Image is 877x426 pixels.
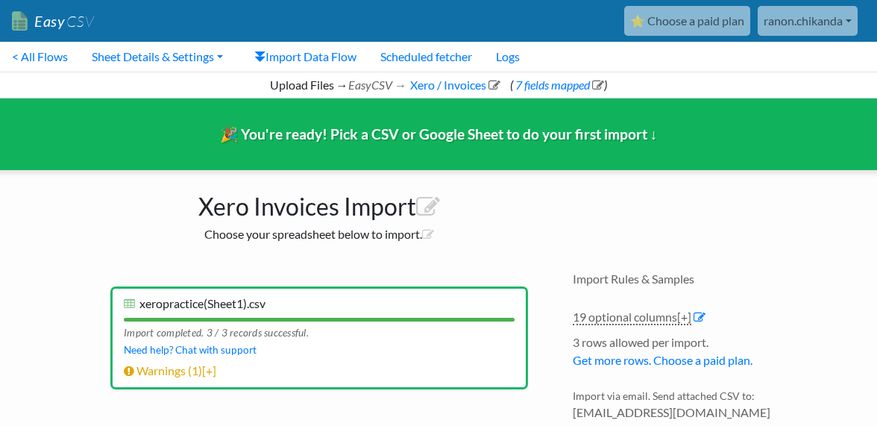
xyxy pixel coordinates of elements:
span: xeropractice(Sheet1).csv [139,296,265,310]
a: 19 optional columns[+] [573,310,691,325]
a: ⭐ Choose a paid plan [624,6,750,36]
a: Xero / Invoices [408,78,500,92]
a: Warnings (1)[+] [124,363,216,378]
span: 1 [192,363,198,378]
i: EasyCSV → [348,78,406,92]
h1: Xero Invoices Import [95,185,543,221]
span: [+] [202,363,216,378]
a: Import Data Flow [242,42,368,72]
a: Get more rows. Choose a paid plan. [573,353,752,367]
iframe: Drift Widget Chat Controller [802,351,859,408]
li: 3 rows allowed per import. [573,333,782,377]
span: [EMAIL_ADDRESS][DOMAIN_NAME] [573,404,782,422]
span: ( ) [510,78,607,92]
span: [+] [677,310,691,324]
span: 🎉 You're ready! Pick a CSV or Google Sheet to do your first import ↓ [220,125,658,142]
a: Need help? Chat with support [124,344,257,356]
h2: Choose your spreadsheet below to import. [95,227,543,241]
span: CSV [65,12,94,31]
a: ranon.chikanda [758,6,858,36]
a: Logs [484,42,532,72]
h4: Import Rules & Samples [573,272,782,286]
div: Import completed. 3 / 3 records successful. [124,322,515,340]
a: Sheet Details & Settings [80,42,235,72]
a: 7 fields mapped [513,78,604,92]
a: EasyCSV [12,6,94,37]
a: Scheduled fetcher [368,42,484,72]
